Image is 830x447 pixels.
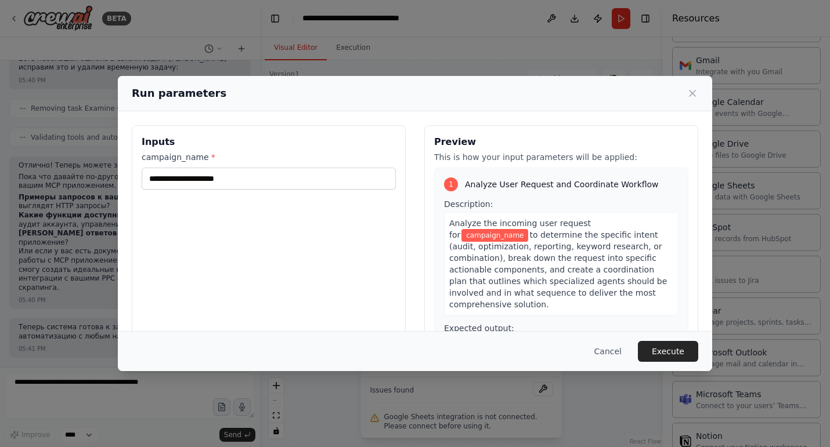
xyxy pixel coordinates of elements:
[449,219,591,239] span: Analyze the incoming user request for
[449,230,667,309] span: to determine the specific intent (audit, optimization, reporting, keyword research, or combinatio...
[142,135,396,149] h3: Inputs
[461,229,528,242] span: Variable: campaign_name
[444,177,458,191] div: 1
[142,151,396,163] label: campaign_name
[444,324,514,333] span: Expected output:
[444,199,493,209] span: Description:
[638,341,698,362] button: Execute
[585,341,631,362] button: Cancel
[434,135,688,149] h3: Preview
[434,151,688,163] p: This is how your input parameters will be applied:
[132,85,226,101] h2: Run parameters
[465,179,659,190] span: Analyze User Request and Coordinate Workflow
